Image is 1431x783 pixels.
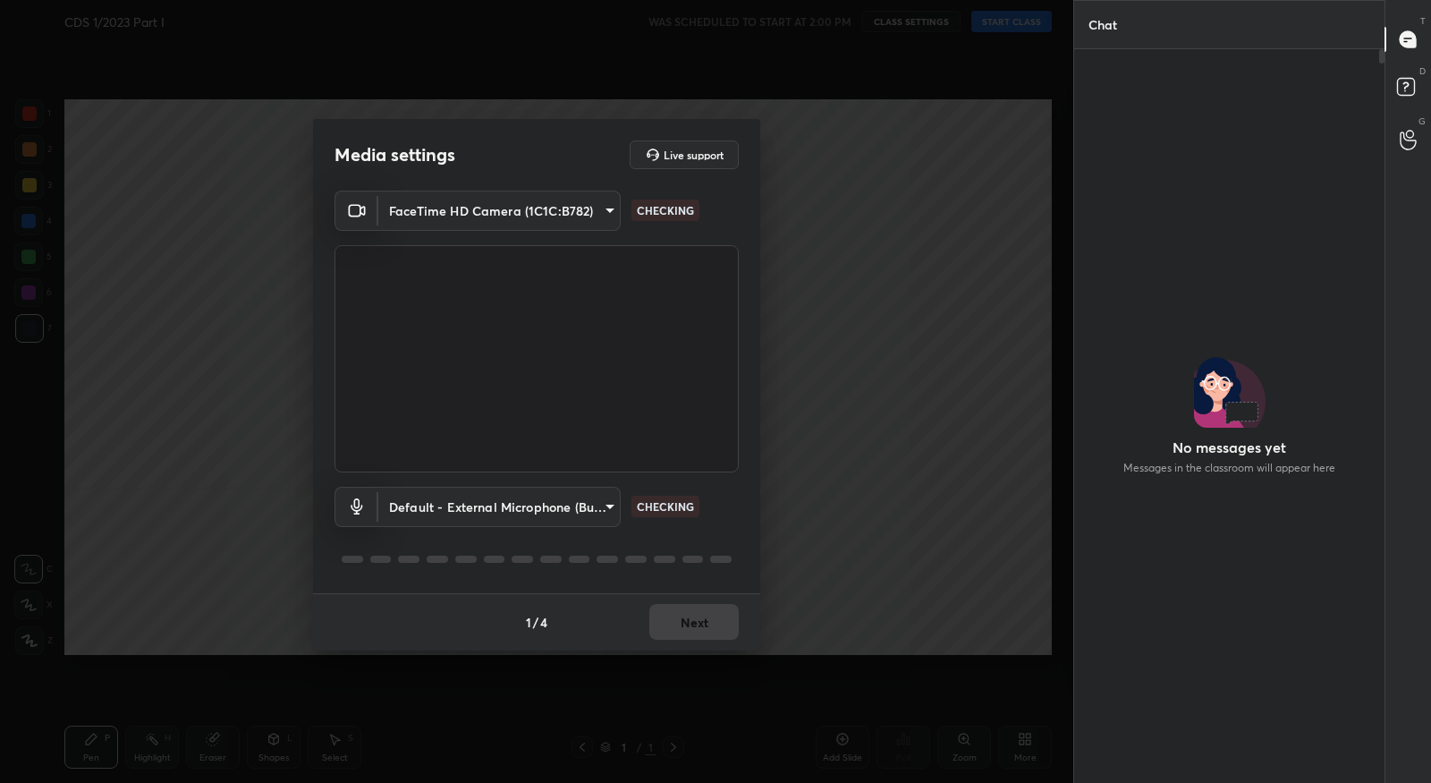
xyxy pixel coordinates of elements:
[378,487,621,527] div: FaceTime HD Camera (1C1C:B782)
[1418,115,1426,128] p: G
[664,149,724,160] h5: Live support
[533,613,538,632] h4: /
[1419,64,1426,78] p: D
[526,613,531,632] h4: 1
[1420,14,1426,28] p: T
[378,191,621,231] div: FaceTime HD Camera (1C1C:B782)
[637,202,694,218] p: CHECKING
[637,498,694,515] p: CHECKING
[334,143,455,166] h2: Media settings
[540,613,547,632] h4: 4
[1074,1,1131,48] p: Chat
